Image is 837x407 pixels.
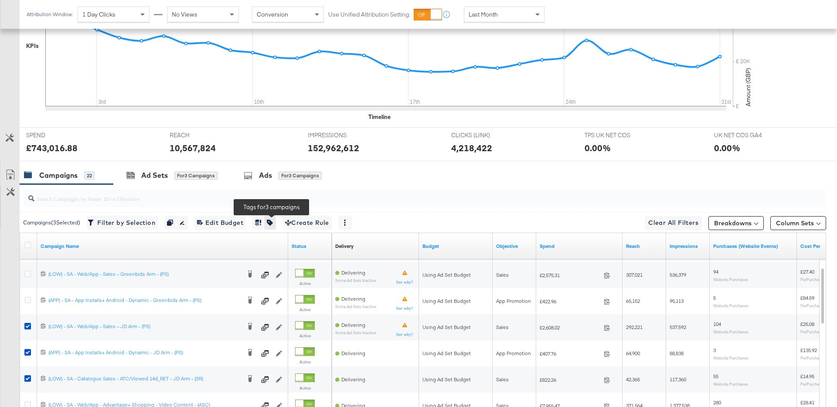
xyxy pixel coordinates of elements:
sub: Website Purchases [713,329,749,334]
span: Clear All Filters [648,217,698,228]
sub: Some Ad Sets Inactive [335,278,376,283]
button: Edit Budget [194,216,246,230]
a: Your campaign's objective. [496,243,533,250]
div: Using Ad Set Budget [422,376,489,383]
a: The number of times a purchase was made tracked by your Custom Audience pixel on your website aft... [713,243,793,250]
span: Sales [496,271,509,278]
div: (LOW) - SA - Web/App - Sales – JD Arm - (PS) [48,323,241,330]
a: (LOW) - SA - Web/App - Sales – JD Arm - (PS) [48,323,241,332]
span: £422.96 [540,298,600,305]
label: Active [295,307,315,312]
div: Ads [259,170,272,180]
button: Breakdowns [708,216,764,230]
sub: Per Purchase [800,381,823,387]
span: £25.08 [800,321,814,327]
div: Using Ad Set Budget [422,350,489,357]
span: 94 [713,268,718,275]
div: (LOW) - SA - Web/App - Sales – Greenbids Arm - (PS) [48,271,241,278]
span: Delivering [341,269,365,276]
a: (APP) - SA - App Installs+ Android - Dynamic - Greenbids Arm - (PS) [48,297,241,305]
sub: Per Purchase [800,303,823,308]
span: £84.59 [800,295,814,301]
div: 10,567,824 [170,142,216,154]
sub: Website Purchases [713,303,749,308]
div: 152,962,612 [308,142,359,154]
div: (APP) - SA - App Installs+ Android - Dynamic - Greenbids Arm - (PS) [48,297,241,304]
div: for 3 Campaigns [279,172,322,180]
a: (LOW) - SA - Catalogue Sales - ATC/Viewed 14d_RET - JD Arm - (SR) [48,375,241,384]
span: Delivering [341,322,365,328]
span: CLICKS (LINK) [451,131,517,139]
span: Last Month [469,10,498,18]
a: Shows the current state of your Ad Campaign. [292,243,328,250]
div: 22 [84,172,95,180]
span: 55 [713,373,718,380]
span: 3 [713,347,716,353]
div: Using Ad Set Budget [422,298,489,305]
sub: Per Purchase [800,329,823,334]
span: 95,113 [670,298,684,304]
span: £14.95 [800,373,814,380]
span: £135.92 [800,347,817,353]
div: 0.00% [714,142,740,154]
sub: Website Purchases [713,277,749,282]
span: IMPRESSIONS [308,131,373,139]
input: Search Campaigns by Name, ID or Objective [34,187,752,203]
span: Delivering [341,350,365,356]
div: Timeline [368,113,391,121]
span: Conversion [257,10,288,18]
a: The total amount spent to date. [540,243,619,250]
button: Filter by Selection [87,216,158,230]
label: Use Unified Attribution Setting: [328,10,410,19]
div: Attribution Window: [26,11,73,17]
span: 5 [713,295,716,301]
div: for 3 Campaigns [174,172,218,180]
span: 536,379 [670,271,686,278]
div: Delivery [335,243,354,250]
span: App Promotion [496,350,531,356]
span: 292,221 [626,324,643,330]
button: Create Rule [282,216,332,230]
span: £2,608.02 [540,324,600,331]
div: KPIs [26,42,39,50]
sub: Website Purchases [713,355,749,360]
span: Sales [496,324,509,330]
span: 64,900 [626,350,640,356]
a: (LOW) - SA - Web/App - Sales – Greenbids Arm - (PS) [48,271,241,279]
span: 42,365 [626,376,640,383]
div: Using Ad Set Budget [422,324,489,331]
span: Sales [496,376,509,383]
span: TPS UK NET COS [585,131,650,139]
sub: Some Ad Sets Inactive [335,330,376,335]
span: REACH [170,131,235,139]
div: (APP) - SA - App Installs+ Android - Dynamic - JD Arm - (PS) [48,349,241,356]
label: Active [295,385,315,391]
span: £27.40 [800,268,814,275]
div: Ad Sets [141,170,168,180]
div: Using Ad Set Budget [422,271,489,278]
span: £2,575.31 [540,272,600,278]
label: Active [295,359,315,365]
sub: Per Purchase [800,355,823,360]
div: 4,218,422 [451,142,492,154]
span: No Views [172,10,197,18]
a: The number of people your ad was served to. [626,243,663,250]
div: (LOW) - SA - Catalogue Sales - ATC/Viewed 14d_RET - JD Arm - (SR) [48,375,241,382]
span: UK NET COS GA4 [714,131,779,139]
a: Your campaign name. [41,243,285,250]
span: 65,152 [626,298,640,304]
sub: Per Purchase [800,277,823,282]
div: £743,016.88 [26,142,78,154]
sub: Some Ad Sets Inactive [335,304,376,309]
span: Create Rule [285,217,329,228]
span: £822.26 [540,376,600,383]
span: 280 [713,399,721,406]
span: Delivering [341,295,365,302]
a: The number of times your ad was served. On mobile apps an ad is counted as served the first time ... [670,243,706,250]
span: 307,021 [626,271,643,278]
div: Campaigns [39,170,78,180]
span: £407.76 [540,350,600,357]
span: 1 Day Clicks [82,10,116,18]
a: Reflects the ability of your Ad Campaign to achieve delivery based on ad states, schedule and bud... [335,243,354,250]
span: Filter by Selection [89,217,155,228]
